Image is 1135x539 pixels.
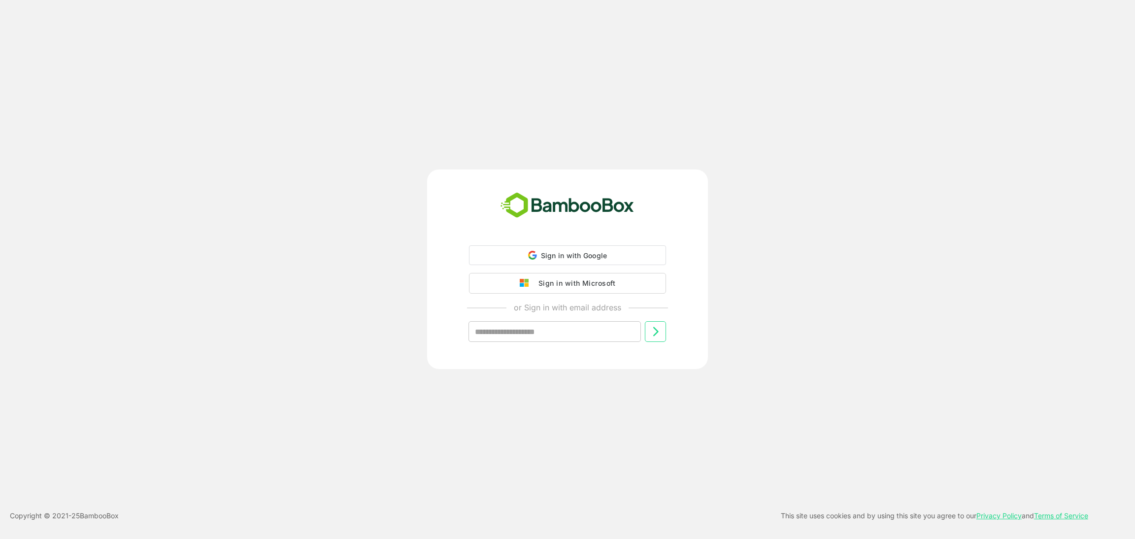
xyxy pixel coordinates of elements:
div: Sign in with Google [469,245,666,265]
span: Sign in with Google [541,251,607,260]
p: or Sign in with email address [514,302,621,313]
a: Terms of Service [1034,511,1088,520]
div: Sign in with Microsoft [534,277,615,290]
p: Copyright © 2021- 25 BambooBox [10,510,119,522]
img: google [520,279,534,288]
p: This site uses cookies and by using this site you agree to our and [781,510,1088,522]
a: Privacy Policy [976,511,1022,520]
button: Sign in with Microsoft [469,273,666,294]
img: bamboobox [495,189,639,222]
